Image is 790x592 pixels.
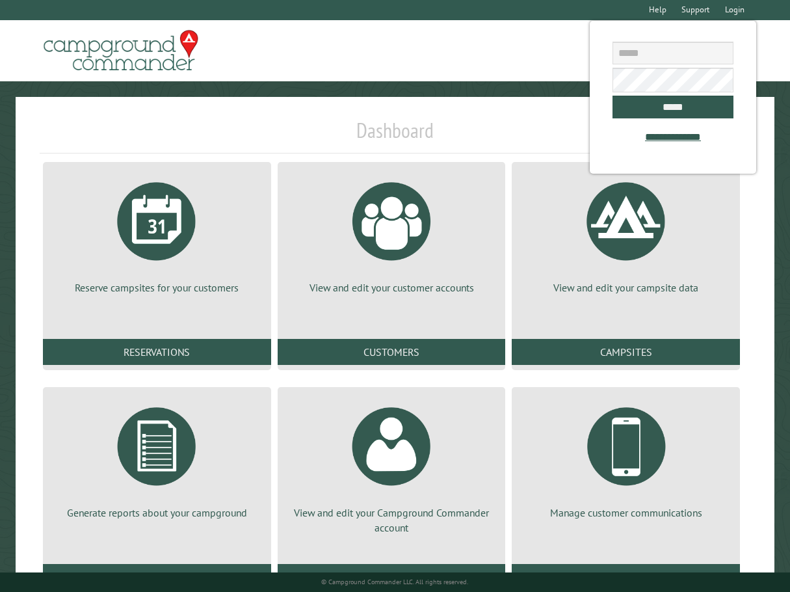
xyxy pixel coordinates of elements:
[40,25,202,76] img: Campground Commander
[512,339,740,365] a: Campsites
[527,280,724,295] p: View and edit your campsite data
[293,280,490,295] p: View and edit your customer accounts
[43,339,271,365] a: Reservations
[321,578,468,586] small: © Campground Commander LLC. All rights reserved.
[512,564,740,590] a: Communications
[293,172,490,295] a: View and edit your customer accounts
[59,505,256,520] p: Generate reports about your campground
[59,280,256,295] p: Reserve campsites for your customers
[59,172,256,295] a: Reserve campsites for your customers
[43,564,271,590] a: Reports
[40,118,751,154] h1: Dashboard
[293,397,490,535] a: View and edit your Campground Commander account
[527,505,724,520] p: Manage customer communications
[293,505,490,535] p: View and edit your Campground Commander account
[278,564,506,590] a: Account
[59,397,256,520] a: Generate reports about your campground
[527,172,724,295] a: View and edit your campsite data
[527,397,724,520] a: Manage customer communications
[278,339,506,365] a: Customers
